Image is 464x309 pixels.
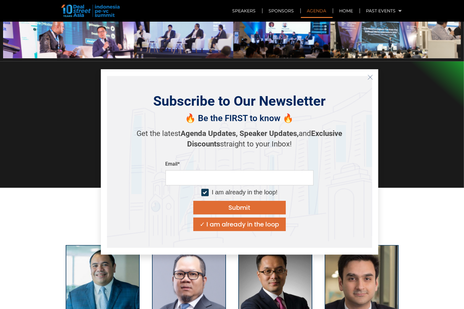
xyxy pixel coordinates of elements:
[301,4,333,18] a: Agenda
[360,4,408,18] a: Past Events
[60,210,405,226] h2: PAST SPEAKERS
[226,4,262,18] a: Speakers
[333,4,359,18] a: Home
[263,4,300,18] a: Sponsors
